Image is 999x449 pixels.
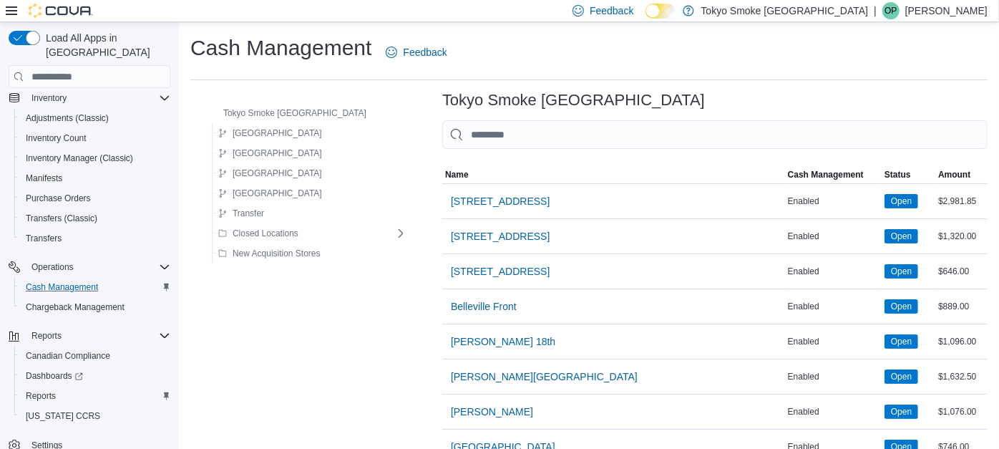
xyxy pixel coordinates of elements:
[20,150,139,167] a: Inventory Manager (Classic)
[403,45,447,59] span: Feedback
[26,350,110,362] span: Canadian Compliance
[20,407,106,425] a: [US_STATE] CCRS
[451,229,550,243] span: [STREET_ADDRESS]
[451,405,533,419] span: [PERSON_NAME]
[442,166,785,183] button: Name
[442,92,705,109] h3: Tokyo Smoke [GEOGRAPHIC_DATA]
[233,188,322,199] span: [GEOGRAPHIC_DATA]
[785,193,882,210] div: Enabled
[26,390,56,402] span: Reports
[445,397,539,426] button: [PERSON_NAME]
[785,298,882,315] div: Enabled
[26,213,97,224] span: Transfers (Classic)
[14,366,176,386] a: Dashboards
[442,120,988,149] input: This is a search bar. As you type, the results lower in the page will automatically filter.
[935,403,988,420] div: $1,076.00
[213,125,328,142] button: [GEOGRAPHIC_DATA]
[20,347,170,364] span: Canadian Compliance
[20,170,68,187] a: Manifests
[26,259,79,276] button: Operations
[20,190,170,207] span: Purchase Orders
[445,187,555,216] button: [STREET_ADDRESS]
[20,110,170,127] span: Adjustments (Classic)
[451,194,550,208] span: [STREET_ADDRESS]
[233,248,321,259] span: New Acquisition Stores
[885,370,918,384] span: Open
[20,299,170,316] span: Chargeback Management
[213,145,328,162] button: [GEOGRAPHIC_DATA]
[20,387,62,405] a: Reports
[891,300,912,313] span: Open
[31,92,67,104] span: Inventory
[445,292,522,321] button: Belleville Front
[905,2,988,19] p: [PERSON_NAME]
[445,257,555,286] button: [STREET_ADDRESS]
[451,370,638,384] span: [PERSON_NAME][GEOGRAPHIC_DATA]
[20,299,130,316] a: Chargeback Management
[26,90,72,107] button: Inventory
[26,112,109,124] span: Adjustments (Classic)
[14,386,176,406] button: Reports
[20,150,170,167] span: Inventory Manager (Classic)
[451,264,550,279] span: [STREET_ADDRESS]
[935,368,988,385] div: $1,632.50
[14,406,176,426] button: [US_STATE] CCRS
[3,257,176,277] button: Operations
[891,370,912,383] span: Open
[20,210,103,227] a: Transfers (Classic)
[20,347,116,364] a: Canadian Compliance
[20,407,170,425] span: Washington CCRS
[938,169,970,180] span: Amount
[213,225,304,242] button: Closed Locations
[20,210,170,227] span: Transfers (Classic)
[785,166,882,183] button: Cash Management
[891,230,912,243] span: Open
[14,297,176,317] button: Chargeback Management
[26,301,125,313] span: Chargeback Management
[20,367,170,385] span: Dashboards
[20,170,170,187] span: Manifests
[233,148,322,159] span: [GEOGRAPHIC_DATA]
[451,299,517,314] span: Belleville Front
[26,153,133,164] span: Inventory Manager (Classic)
[14,108,176,128] button: Adjustments (Classic)
[785,333,882,350] div: Enabled
[40,31,170,59] span: Load All Apps in [GEOGRAPHIC_DATA]
[213,205,270,222] button: Transfer
[20,130,170,147] span: Inventory Count
[213,185,328,202] button: [GEOGRAPHIC_DATA]
[885,169,911,180] span: Status
[3,326,176,346] button: Reports
[885,299,918,314] span: Open
[874,2,877,19] p: |
[20,110,114,127] a: Adjustments (Classic)
[445,327,561,356] button: [PERSON_NAME] 18th
[29,4,93,18] img: Cova
[14,208,176,228] button: Transfers (Classic)
[891,195,912,208] span: Open
[935,333,988,350] div: $1,096.00
[233,168,322,179] span: [GEOGRAPHIC_DATA]
[20,279,104,296] a: Cash Management
[26,90,170,107] span: Inventory
[14,277,176,297] button: Cash Management
[885,229,918,243] span: Open
[885,334,918,349] span: Open
[233,228,298,239] span: Closed Locations
[590,4,633,18] span: Feedback
[14,168,176,188] button: Manifests
[935,298,988,315] div: $889.00
[885,264,918,279] span: Open
[233,127,322,139] span: [GEOGRAPHIC_DATA]
[445,222,555,251] button: [STREET_ADDRESS]
[451,334,555,349] span: [PERSON_NAME] 18th
[645,4,676,19] input: Dark Mode
[190,34,371,62] h1: Cash Management
[20,190,97,207] a: Purchase Orders
[785,368,882,385] div: Enabled
[891,335,912,348] span: Open
[935,166,988,183] button: Amount
[885,405,918,419] span: Open
[885,2,897,19] span: OP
